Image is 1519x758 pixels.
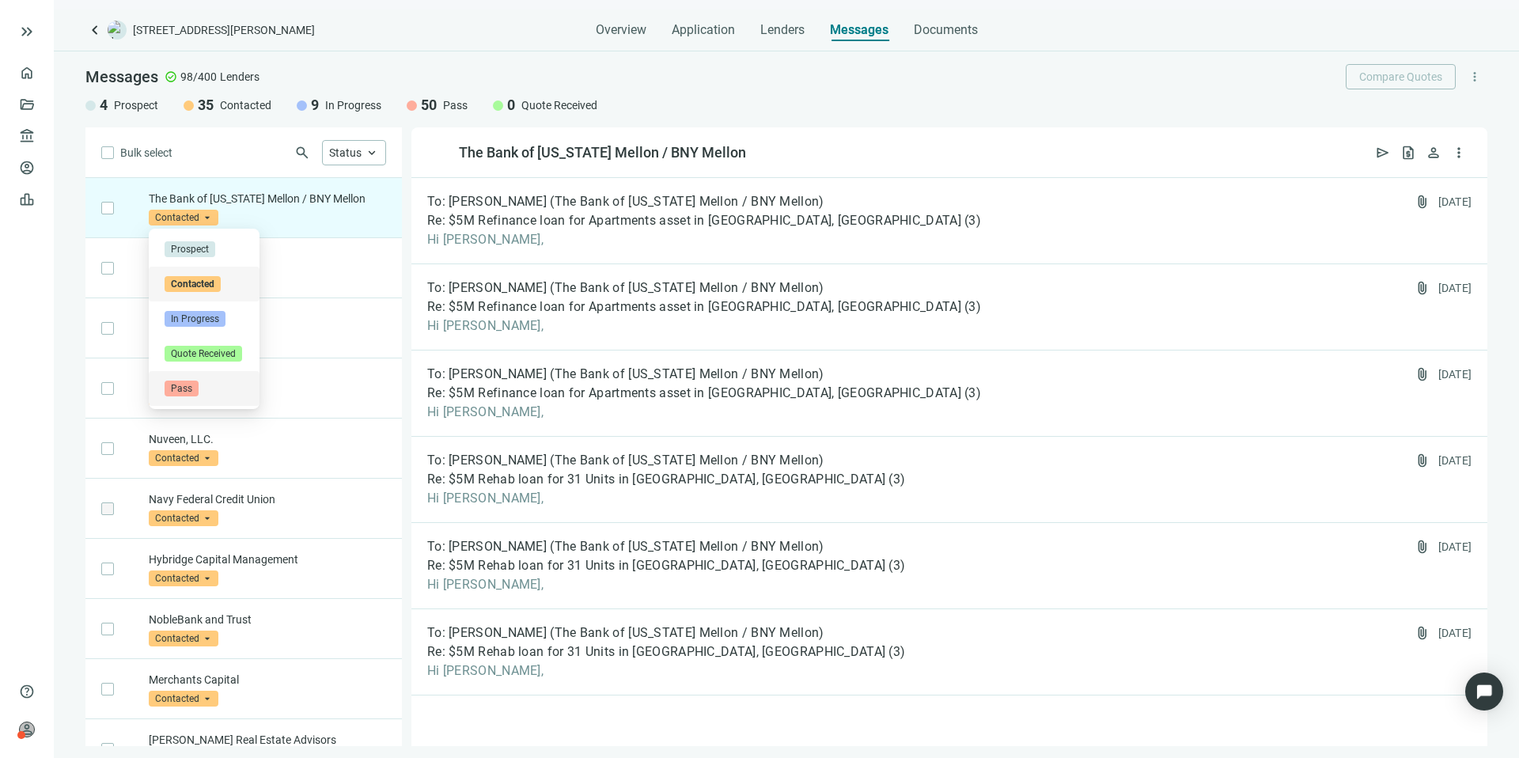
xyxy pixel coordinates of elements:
[1438,625,1472,641] div: [DATE]
[427,232,981,248] span: Hi [PERSON_NAME],
[1465,673,1503,711] div: Open Intercom Messenger
[149,311,386,327] p: StarPoint Properties
[1415,625,1430,641] span: attach_file
[427,625,824,641] span: To: [PERSON_NAME] (The Bank of [US_STATE] Mellon / BNY Mellon)
[427,318,981,334] span: Hi [PERSON_NAME],
[427,299,961,315] span: Re: $5M Refinance loan for Apartments asset in [GEOGRAPHIC_DATA], [GEOGRAPHIC_DATA]
[1438,453,1472,468] div: [DATE]
[120,144,172,161] span: Bulk select
[1415,194,1430,210] span: attach_file
[427,491,905,506] span: Hi [PERSON_NAME],
[888,644,905,660] span: ( 3 )
[149,210,218,226] span: Contacted
[1370,140,1396,165] button: send
[149,691,218,707] span: Contacted
[427,194,824,210] span: To: [PERSON_NAME] (The Bank of [US_STATE] Mellon / BNY Mellon)
[427,280,824,296] span: To: [PERSON_NAME] (The Bank of [US_STATE] Mellon / BNY Mellon)
[521,97,597,113] span: Quote Received
[114,97,158,113] span: Prospect
[149,631,218,646] span: Contacted
[427,453,824,468] span: To: [PERSON_NAME] (The Bank of [US_STATE] Mellon / BNY Mellon)
[149,491,386,507] p: Navy Federal Credit Union
[1421,140,1446,165] button: person
[17,22,36,41] button: keyboard_double_arrow_right
[1438,366,1472,382] div: [DATE]
[596,22,646,38] span: Overview
[165,311,225,327] span: In Progress
[165,276,221,292] span: Contacted
[149,570,218,586] span: Contacted
[760,22,805,38] span: Lenders
[1438,194,1472,210] div: [DATE]
[1346,64,1456,89] button: Compare Quotes
[149,251,386,267] p: Total Quality Lending
[964,385,981,401] span: ( 3 )
[149,510,218,526] span: Contacted
[888,472,905,487] span: ( 3 )
[830,22,888,37] span: Messages
[19,722,35,737] span: person
[325,97,381,113] span: In Progress
[1462,64,1487,89] button: more_vert
[427,472,885,487] span: Re: $5M Rehab loan for 31 Units in [GEOGRAPHIC_DATA], [GEOGRAPHIC_DATA]
[964,299,981,315] span: ( 3 )
[108,21,127,40] img: deal-logo
[1438,280,1472,296] div: [DATE]
[85,67,158,86] span: Messages
[1426,145,1441,161] span: person
[1396,140,1421,165] button: request_quote
[1468,70,1482,84] span: more_vert
[165,70,177,83] span: check_circle
[427,366,824,382] span: To: [PERSON_NAME] (The Bank of [US_STATE] Mellon / BNY Mellon)
[220,69,259,85] span: Lenders
[149,732,386,748] p: [PERSON_NAME] Real Estate Advisors
[19,128,30,144] span: account_balance
[220,97,271,113] span: Contacted
[85,21,104,40] a: keyboard_arrow_left
[180,69,217,85] span: 98/400
[427,558,885,574] span: Re: $5M Rehab loan for 31 Units in [GEOGRAPHIC_DATA], [GEOGRAPHIC_DATA]
[443,97,468,113] span: Pass
[427,213,961,229] span: Re: $5M Refinance loan for Apartments asset in [GEOGRAPHIC_DATA], [GEOGRAPHIC_DATA]
[427,539,824,555] span: To: [PERSON_NAME] (The Bank of [US_STATE] Mellon / BNY Mellon)
[149,191,386,207] p: The Bank of [US_STATE] Mellon / BNY Mellon
[149,672,386,688] p: Merchants Capital
[149,450,218,466] span: Contacted
[365,146,379,160] span: keyboard_arrow_up
[165,381,199,396] span: Pass
[914,22,978,38] span: Documents
[1415,280,1430,296] span: attach_file
[149,551,386,567] p: Hybridge Capital Management
[459,143,746,162] div: The Bank of [US_STATE] Mellon / BNY Mellon
[427,644,885,660] span: Re: $5M Rehab loan for 31 Units in [GEOGRAPHIC_DATA], [GEOGRAPHIC_DATA]
[100,96,108,115] span: 4
[294,145,310,161] span: search
[19,684,35,699] span: help
[165,346,242,362] span: Quote Received
[329,146,362,159] span: Status
[1451,145,1467,161] span: more_vert
[964,213,981,229] span: ( 3 )
[1446,140,1472,165] button: more_vert
[427,663,905,679] span: Hi [PERSON_NAME],
[427,385,961,401] span: Re: $5M Refinance loan for Apartments asset in [GEOGRAPHIC_DATA], [GEOGRAPHIC_DATA]
[427,404,981,420] span: Hi [PERSON_NAME],
[149,612,386,627] p: NobleBank and Trust
[165,241,215,257] span: Prospect
[421,96,437,115] span: 50
[1438,539,1472,555] div: [DATE]
[672,22,735,38] span: Application
[149,371,386,387] p: Progress Bank
[1415,453,1430,468] span: attach_file
[427,577,905,593] span: Hi [PERSON_NAME],
[1415,539,1430,555] span: attach_file
[888,558,905,574] span: ( 3 )
[311,96,319,115] span: 9
[149,431,386,447] p: Nuveen, LLC.
[133,22,315,38] span: [STREET_ADDRESS][PERSON_NAME]
[198,96,214,115] span: 35
[1400,145,1416,161] span: request_quote
[1375,145,1391,161] span: send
